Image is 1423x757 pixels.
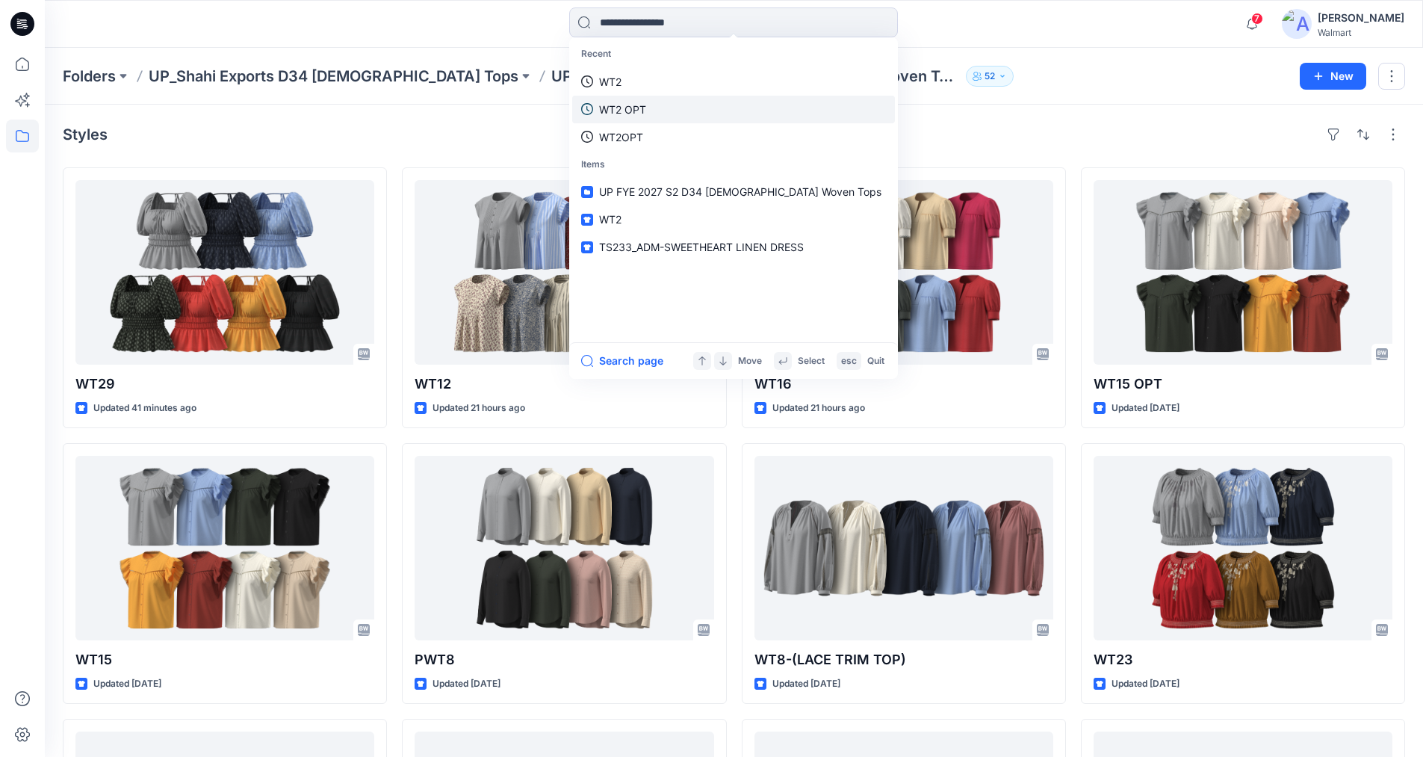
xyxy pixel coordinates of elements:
[798,353,825,369] p: Select
[572,96,895,123] a: WT2 OPT
[867,353,884,369] p: Quit
[1094,649,1392,670] p: WT23
[415,180,713,365] a: WT12
[572,151,895,179] p: Items
[1094,456,1392,640] a: WT23
[1282,9,1312,39] img: avatar
[1251,13,1263,25] span: 7
[572,233,895,261] a: TS233_ADM-SWEETHEART LINEN DRESS
[1094,180,1392,365] a: WT15 OPT
[63,66,116,87] a: Folders
[572,178,895,206] a: UP FYE 2027 S2 D34 [DEMOGRAPHIC_DATA] Woven Tops
[415,456,713,640] a: PWT8
[63,126,108,143] h4: Styles
[754,649,1053,670] p: WT8-(LACE TRIM TOP)
[433,401,525,416] p: Updated 21 hours ago
[1300,63,1366,90] button: New
[754,180,1053,365] a: WT16
[433,676,500,692] p: Updated [DATE]
[551,66,960,87] p: UP FYE 2027 S2 D34 [DEMOGRAPHIC_DATA] Woven Tops
[415,374,713,395] p: WT12
[75,374,374,395] p: WT29
[75,456,374,640] a: WT15
[599,185,881,198] span: UP FYE 2027 S2 D34 [DEMOGRAPHIC_DATA] Woven Tops
[1094,374,1392,395] p: WT15 OPT
[599,74,621,90] p: WT2
[581,352,663,370] button: Search page
[572,206,895,233] a: WT2
[1318,9,1404,27] div: [PERSON_NAME]
[572,40,895,68] p: Recent
[754,456,1053,640] a: WT8-(LACE TRIM TOP)
[599,102,646,117] p: WT2 OPT
[1112,676,1179,692] p: Updated [DATE]
[772,676,840,692] p: Updated [DATE]
[754,374,1053,395] p: WT16
[75,649,374,670] p: WT15
[93,401,196,416] p: Updated 41 minutes ago
[599,129,643,145] p: WT2OPT
[93,676,161,692] p: Updated [DATE]
[149,66,518,87] a: UP_Shahi Exports D34 [DEMOGRAPHIC_DATA] Tops
[75,180,374,365] a: WT29
[415,649,713,670] p: PWT8
[985,68,995,84] p: 52
[572,123,895,151] a: WT2OPT
[1112,401,1179,416] p: Updated [DATE]
[738,353,762,369] p: Move
[966,66,1014,87] button: 52
[572,68,895,96] a: WT2
[599,213,621,226] span: WT2
[772,401,865,416] p: Updated 21 hours ago
[599,241,804,253] span: TS233_ADM-SWEETHEART LINEN DRESS
[1318,27,1404,38] div: Walmart
[841,353,857,369] p: esc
